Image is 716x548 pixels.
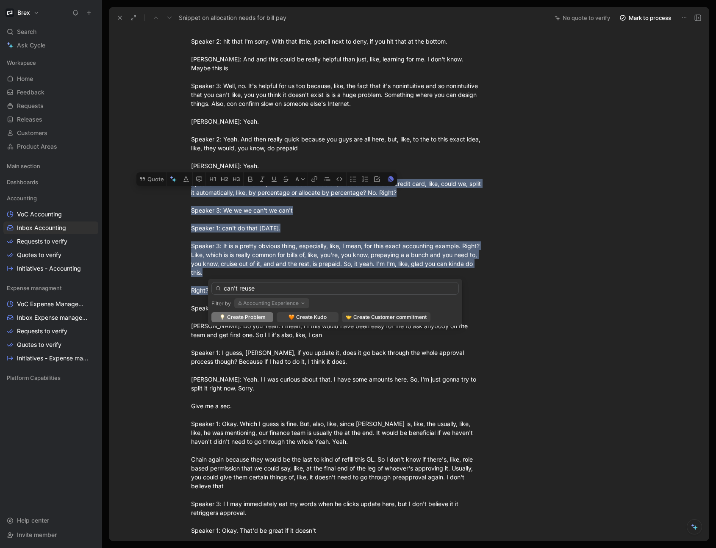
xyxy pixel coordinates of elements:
[219,314,225,320] img: 💡
[353,313,427,321] span: Create Customer commitment
[227,313,266,321] span: Create Problem
[289,314,294,320] img: 🧡
[211,282,459,295] input: Link to problem, kudo or customer commitment
[211,300,231,307] div: Filter by
[346,314,352,320] img: 🤝
[296,313,327,321] span: Create Kudo
[234,298,309,308] button: Accounting Experience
